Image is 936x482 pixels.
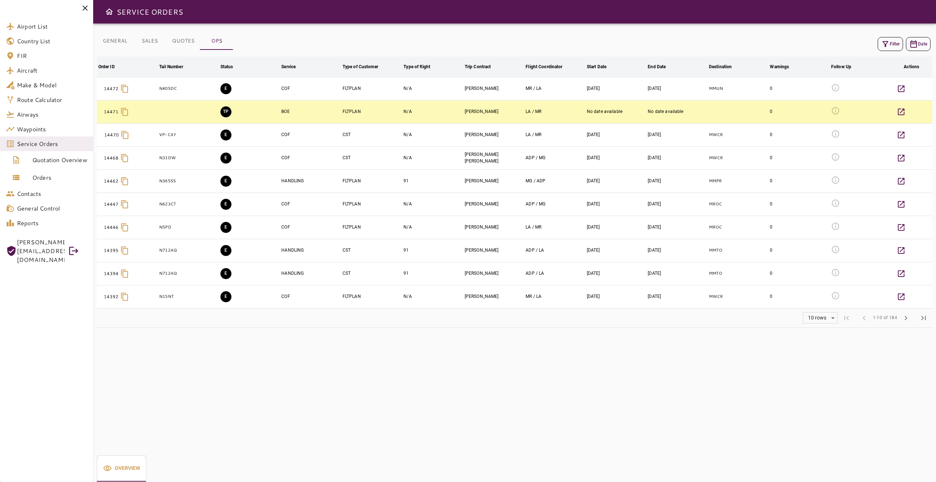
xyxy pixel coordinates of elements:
button: EXECUTION [220,176,231,187]
p: N365SS [159,178,217,184]
p: N15NT [159,293,217,300]
span: Service Orders [17,139,87,148]
td: FLTPLAN [341,77,402,100]
td: HANDLING [280,262,341,285]
button: Details [892,265,910,282]
td: CST [341,239,402,262]
button: Open drawer [102,4,117,19]
p: 14472 [104,85,119,92]
button: EXECUTION [220,222,231,233]
p: N712AQ [159,270,217,277]
span: End Date [648,62,675,71]
div: basic tabs example [97,455,146,482]
span: General Control [17,204,87,213]
div: Status [220,62,233,71]
td: COF [280,216,341,239]
div: Warnings [770,62,789,71]
td: [DATE] [646,77,708,100]
td: CST [341,146,402,169]
div: ADRIANA DEL POZO, LAURA ALONSO [526,247,584,253]
div: End Date [648,62,666,71]
div: 0 [770,224,828,230]
td: [DATE] [646,169,708,193]
div: Order ID [98,62,115,71]
td: [PERSON_NAME] [PERSON_NAME] [463,146,524,169]
td: [DATE] [585,239,647,262]
div: ADRIANA DEL POZO, LAURA ALONSO [526,270,584,277]
button: Details [892,149,910,167]
div: 0 [770,109,828,115]
button: Details [892,288,910,306]
span: Warnings [770,62,798,71]
p: 14394 [104,270,119,277]
button: EXECUTION [220,268,231,279]
span: FIR [17,51,87,60]
span: Status [220,62,243,71]
span: First Page [838,309,855,327]
p: MWCR [709,293,767,300]
div: ADRIANA DEL POZO, MARISELA GONZALEZ [526,155,584,161]
p: 14395 [104,247,119,254]
div: Service [281,62,296,71]
div: 0 [770,132,828,138]
span: Tail Number [159,62,192,71]
td: [PERSON_NAME] [463,285,524,308]
td: [PERSON_NAME] [463,262,524,285]
p: 14470 [104,132,119,138]
div: 0 [770,247,828,253]
td: [PERSON_NAME] [463,77,524,100]
div: 10 rows [806,315,829,321]
p: MMPR [709,178,767,184]
p: N5PD [159,224,217,230]
h6: SERVICE ORDERS [117,6,183,18]
p: N31DW [159,155,217,161]
td: CST [341,123,402,146]
button: Details [892,219,910,236]
div: Type of Customer [343,62,378,71]
span: Service [281,62,305,71]
button: Date [906,37,930,51]
span: Waypoints [17,125,87,134]
button: Details [892,80,910,98]
button: EXECUTION [220,291,231,302]
div: Start Date [587,62,606,71]
div: LAURA ALONSO, MICHELLE RAMOS [526,224,584,230]
span: Route Calculator [17,95,87,104]
td: COF [280,123,341,146]
button: Details [892,126,910,144]
td: [DATE] [646,123,708,146]
div: Destination [709,62,732,71]
td: 91 [402,239,463,262]
td: 91 [402,262,463,285]
td: COF [280,146,341,169]
p: MWCR [709,155,767,161]
div: ADRIANA DEL POZO, MARISELA GONZALEZ [526,201,584,207]
td: [DATE] [646,216,708,239]
p: 14392 [104,293,119,300]
div: LAURA ALONSO, MICHELLE RAMOS [526,132,584,138]
span: Follow Up [831,62,861,71]
td: FLTPLAN [341,193,402,216]
td: [PERSON_NAME] [463,239,524,262]
div: Type of flight [403,62,430,71]
div: LAURA ALONSO, MICHELLE RAMOS [526,109,584,115]
span: chevron_right [902,314,910,322]
p: MROC [709,224,767,230]
div: 0 [770,85,828,92]
span: Start Date [587,62,616,71]
td: FLTPLAN [341,216,402,239]
td: [DATE] [646,239,708,262]
p: B [98,131,102,139]
button: Details [892,103,910,121]
button: SALES [133,32,166,50]
div: basic tabs example [97,32,233,50]
span: Next Page [897,309,915,327]
td: [DATE] [646,285,708,308]
td: COF [280,77,341,100]
p: N623CT [159,201,217,207]
td: N/A [402,285,463,308]
p: N712AQ [159,247,217,253]
td: [DATE] [646,262,708,285]
button: QUOTES [166,32,200,50]
button: OPS [200,32,233,50]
